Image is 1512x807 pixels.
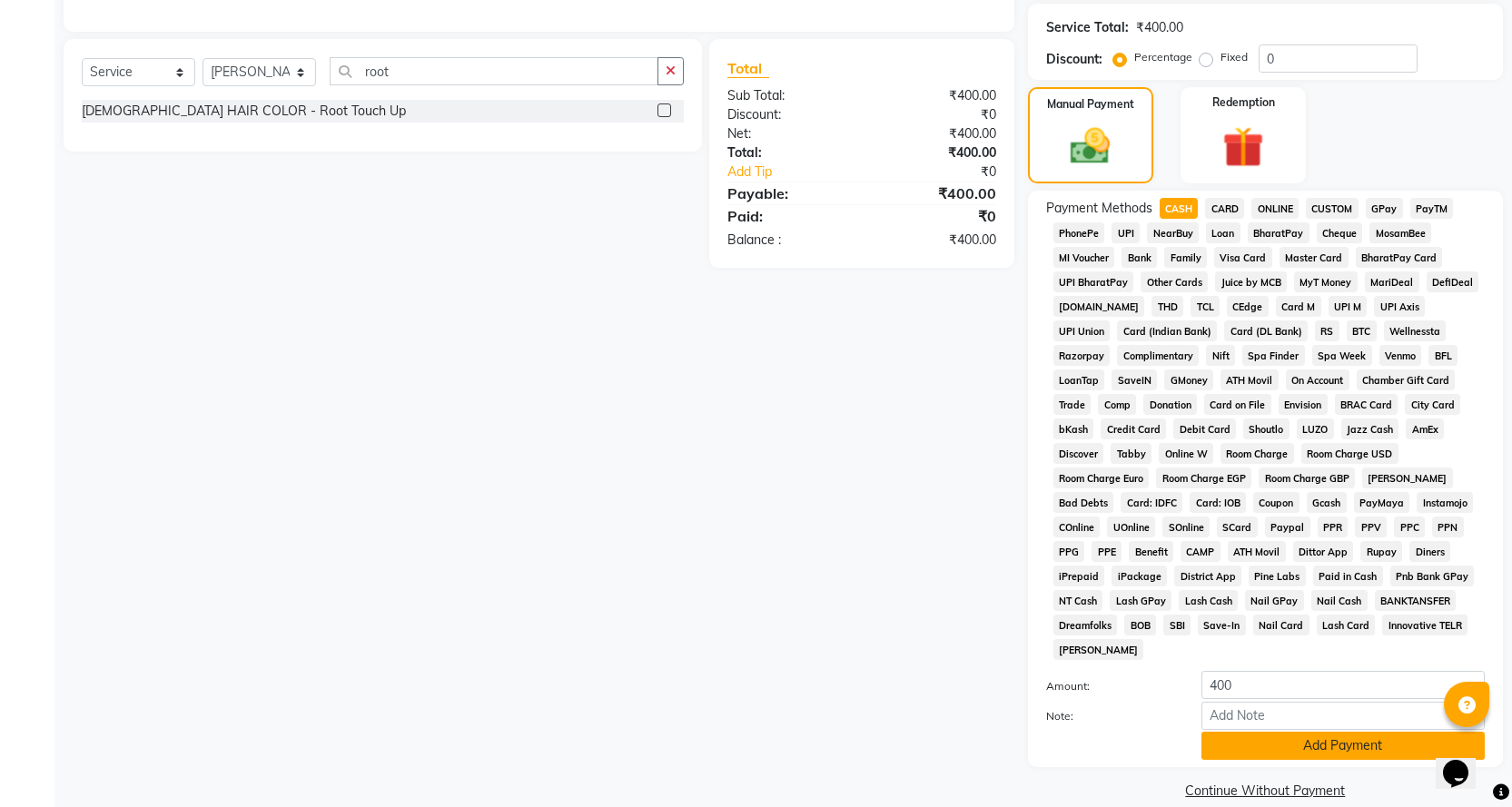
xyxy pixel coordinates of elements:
span: BFL [1428,345,1458,366]
span: Room Charge [1220,443,1294,464]
span: Room Charge GBP [1259,467,1355,488]
span: Master Card [1280,247,1349,268]
label: Manual Payment [1047,96,1134,113]
span: Complimentary [1117,345,1199,366]
span: Bank [1122,247,1157,268]
span: Room Charge Euro [1053,467,1150,488]
a: Add Tip [714,162,886,182]
span: Juice by MCB [1215,271,1287,292]
span: Rupay [1360,541,1402,562]
span: COnline [1053,517,1101,537]
span: Card: IDFC [1121,492,1182,513]
span: Envision [1279,394,1328,415]
span: UOnline [1107,517,1155,537]
span: BOB [1124,615,1156,635]
span: Venmo [1379,345,1422,366]
span: Razorpay [1053,345,1111,366]
img: _gift.svg [1210,122,1277,172]
span: PPN [1432,517,1464,537]
span: Donation [1143,394,1197,415]
span: Innovative TELR [1382,615,1468,635]
span: Wellnessta [1384,320,1447,341]
span: Spa Week [1312,345,1372,366]
span: THD [1151,296,1183,317]
span: Total [727,59,769,78]
span: BANKTANSFER [1375,590,1457,611]
label: Amount: [1033,678,1188,694]
span: CEdge [1227,296,1269,317]
span: LUZO [1297,418,1334,439]
span: PPE [1092,541,1122,562]
div: Service Total: [1046,18,1129,37]
span: Bad Debts [1053,492,1114,513]
span: Save-In [1198,615,1246,635]
label: Note: [1033,708,1188,724]
button: Add Payment [1201,732,1485,760]
span: Dreamfolks [1053,615,1118,635]
span: Lash Cash [1179,590,1238,611]
span: Card (DL Bank) [1224,320,1308,341]
span: AmEx [1406,418,1444,439]
span: iPackage [1112,566,1167,586]
span: PhonePe [1053,222,1105,243]
span: Nail GPay [1245,590,1304,611]
span: MyT Money [1294,271,1358,292]
span: Paypal [1265,517,1310,537]
div: ₹0 [886,162,1010,182]
iframe: chat widget [1436,734,1494,789]
span: UPI Axis [1374,296,1425,317]
span: ATH Movil [1228,541,1286,562]
span: Instamojo [1417,492,1473,513]
div: Payable: [714,182,862,204]
div: Sub Total: [714,86,862,105]
span: PPV [1355,517,1387,537]
span: Discover [1053,443,1104,464]
span: PPG [1053,541,1085,562]
div: ₹400.00 [862,86,1010,105]
span: Visa Card [1214,247,1272,268]
span: SCard [1217,517,1258,537]
span: Other Cards [1141,271,1208,292]
div: Net: [714,124,862,143]
span: Loan [1206,222,1240,243]
span: LoanTap [1053,369,1105,390]
input: Search or Scan [330,57,658,85]
span: Card: IOB [1190,492,1246,513]
span: Dittor App [1293,541,1354,562]
span: Gcash [1307,492,1347,513]
span: UPI [1112,222,1140,243]
span: District App [1174,566,1241,586]
input: Amount [1201,671,1485,699]
div: Paid: [714,205,862,227]
span: UPI BharatPay [1053,271,1134,292]
span: CAMP [1181,541,1220,562]
span: Pnb Bank GPay [1390,566,1475,586]
span: NT Cash [1053,590,1103,611]
span: MI Voucher [1053,247,1115,268]
span: RS [1315,320,1339,341]
label: Redemption [1212,94,1275,111]
span: Nail Cash [1311,590,1368,611]
span: Trade [1053,394,1092,415]
span: Lash Card [1317,615,1376,635]
span: CARD [1205,198,1244,219]
div: ₹400.00 [862,143,1010,162]
div: ₹0 [862,105,1010,124]
span: [PERSON_NAME] [1053,639,1144,660]
span: Paid in Cash [1313,566,1383,586]
span: BharatPay [1248,222,1309,243]
span: CASH [1160,198,1199,219]
div: ₹400.00 [862,231,1010,250]
span: Card on File [1204,394,1271,415]
span: PPC [1394,517,1425,537]
span: Chamber Gift Card [1357,369,1456,390]
span: iPrepaid [1053,566,1105,586]
span: Card M [1276,296,1321,317]
span: Debit Card [1173,418,1236,439]
span: SaveIN [1112,369,1157,390]
span: [DOMAIN_NAME] [1053,296,1145,317]
span: Pine Labs [1249,566,1306,586]
span: Jazz Cash [1341,418,1399,439]
span: UPI M [1329,296,1368,317]
span: PayMaya [1354,492,1410,513]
